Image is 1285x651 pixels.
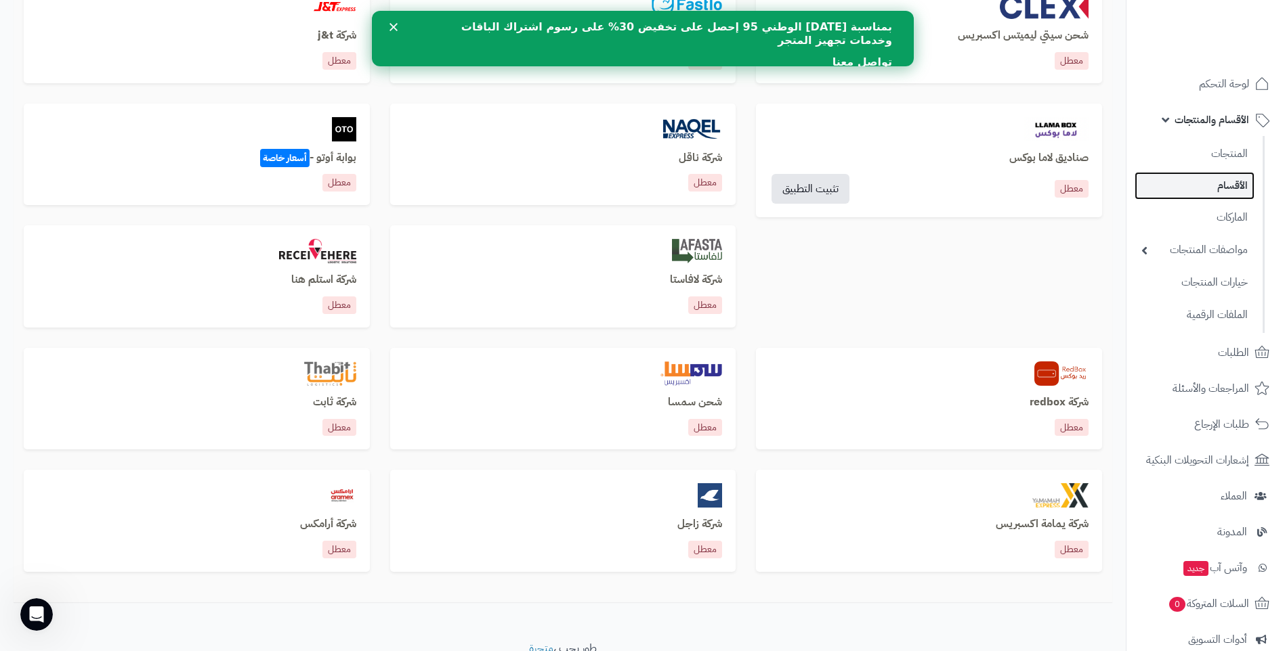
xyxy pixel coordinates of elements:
[279,239,356,263] img: aymakan
[322,174,356,192] p: معطل
[1188,630,1247,649] span: أدوات التسويق
[332,117,356,141] img: oto
[20,598,53,631] iframe: Intercom live chat
[1135,552,1277,584] a: وآتس آبجديد
[390,470,736,572] a: zajelشركة زاجلمعطل
[672,239,723,263] img: lafasta
[770,30,1089,42] h3: شحن سيتي ليميتس اكسبريس
[770,152,1089,164] a: صناديق لاما بوكس
[1055,52,1089,70] p: معطل
[1135,516,1277,548] a: المدونة
[1135,336,1277,369] a: الطلبات
[660,361,722,386] img: smsa
[372,11,914,66] iframe: Intercom live chat لافتة
[1183,561,1208,576] span: جديد
[322,52,356,70] p: معطل
[1175,110,1249,129] span: الأقسام والمنتجات
[688,174,722,192] p: معطل
[1034,361,1089,386] img: redbox
[772,174,849,204] a: تثبيت التطبيق
[1135,480,1277,512] a: العملاء
[390,104,736,206] a: naqelشركة ناقلمعطل
[404,397,723,409] h3: شحن سمسا
[1146,451,1249,470] span: إشعارات التحويلات البنكية
[1221,487,1247,506] span: العملاء
[404,152,723,164] h3: شركة ناقل
[756,348,1102,450] a: redboxشركة redboxمعطل
[1168,594,1249,613] span: السلات المتروكة
[661,117,722,141] img: naqel
[37,274,356,286] h3: شركة استلم هنا
[1135,372,1277,405] a: المراجعات والأسئلة
[1217,522,1247,541] span: المدونة
[1135,68,1277,100] a: لوحة التحكم
[1194,415,1249,434] span: طلبات الإرجاع
[24,225,370,328] a: aymakanشركة استلم هنامعطل
[37,30,356,42] h3: شركة j&t
[1032,483,1089,508] img: yamamahexpress
[1055,419,1089,436] p: معطل
[461,45,520,60] a: تواصل معنا
[688,541,722,558] p: معطل
[12,12,26,20] div: إغلاق
[770,397,1089,409] h3: شركة redbox
[1173,379,1249,398] span: المراجعات والأسئلة
[756,470,1102,572] a: yamamahexpressشركة يمامة اكسبريسمعطل
[24,104,370,206] a: otoبوابة أوتو -أسعار خاصةمعطل
[1182,558,1247,577] span: وآتس آب
[1055,541,1089,558] p: معطل
[688,296,722,314] p: معطل
[770,518,1089,531] h3: شركة يمامة اكسبريس
[1135,444,1277,476] a: إشعارات التحويلات البنكية
[1135,203,1255,232] a: الماركات
[698,483,722,508] img: zajel
[322,419,356,436] p: معطل
[1135,172,1255,200] a: الأقسام
[1218,343,1249,362] span: الطلبات
[1055,180,1089,198] a: معطل
[1135,235,1255,265] a: مواصفات المنتجات
[304,361,356,386] img: thabit
[260,149,310,167] span: أسعار خاصة
[1024,117,1089,141] img: llamabox
[1169,597,1185,612] span: 0
[1135,300,1255,330] a: الملفات الرقمية
[322,541,356,558] p: معطل
[390,225,736,328] a: lafastaشركة لافاستامعطل
[24,470,370,572] a: aramexشركة أرامكسمعطل
[1135,139,1255,169] a: المنتجات
[37,397,356,409] h3: شركة ثابت
[24,348,370,450] a: thabitشركة ثابتمعطل
[688,419,722,436] p: معطل
[404,518,723,531] h3: شركة زاجل
[37,152,356,164] h3: بوابة أوتو -
[328,483,356,508] img: aramex
[1135,268,1255,297] a: خيارات المنتجات
[404,274,723,286] h3: شركة لافاستا
[1135,408,1277,441] a: طلبات الإرجاع
[770,117,1089,141] a: llamabox
[390,348,736,450] a: smsaشحن سمسامعطل
[37,518,356,531] h3: شركة أرامكس
[1199,74,1249,93] span: لوحة التحكم
[1135,587,1277,620] a: السلات المتروكة0
[322,296,356,314] p: معطل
